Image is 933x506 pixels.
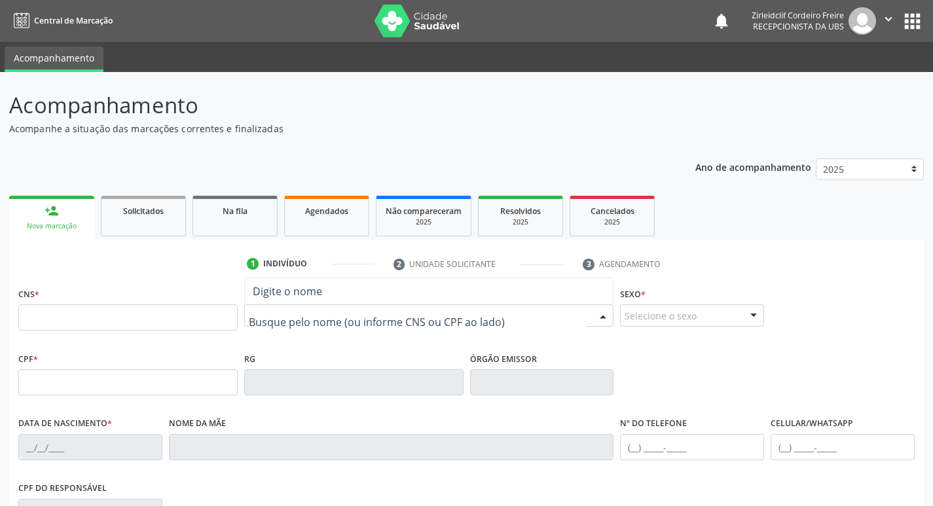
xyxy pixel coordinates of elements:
[9,89,649,122] p: Acompanhamento
[386,206,462,217] span: Não compareceram
[5,46,103,72] a: Acompanhamento
[753,21,844,32] span: Recepcionista da UBS
[18,221,85,231] div: Nova marcação
[123,206,164,217] span: Solicitados
[620,434,764,460] input: (__) _____-_____
[591,206,634,217] span: Cancelados
[695,158,811,175] p: Ano de acompanhamento
[223,206,247,217] span: Na fila
[253,284,322,298] span: Digite o nome
[625,309,697,323] span: Selecione o sexo
[18,434,162,460] input: __/__/____
[45,204,59,218] div: person_add
[249,309,587,335] input: Busque pelo nome (ou informe CNS ou CPF ao lado)
[849,7,876,35] img: img
[876,7,901,35] button: 
[752,10,844,21] div: Zirleidclif Cordeiro Freire
[9,122,649,136] p: Acompanhe a situação das marcações correntes e finalizadas
[386,217,462,227] div: 2025
[244,349,255,369] label: RG
[771,414,853,434] label: Celular/WhatsApp
[579,217,645,227] div: 2025
[901,10,924,33] button: apps
[169,414,226,434] label: Nome da mãe
[712,12,731,30] button: notifications
[263,258,307,270] div: Indivíduo
[18,479,107,499] label: CPF do responsável
[771,434,915,460] input: (__) _____-_____
[18,284,39,304] label: CNS
[881,12,896,26] i: 
[620,414,687,434] label: Nº do Telefone
[247,258,259,270] div: 1
[488,217,553,227] div: 2025
[500,206,541,217] span: Resolvidos
[18,414,112,434] label: Data de nascimento
[9,10,113,31] a: Central de Marcação
[620,284,646,304] label: Sexo
[305,206,348,217] span: Agendados
[18,349,38,369] label: CPF
[470,349,537,369] label: Órgão emissor
[34,15,113,26] span: Central de Marcação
